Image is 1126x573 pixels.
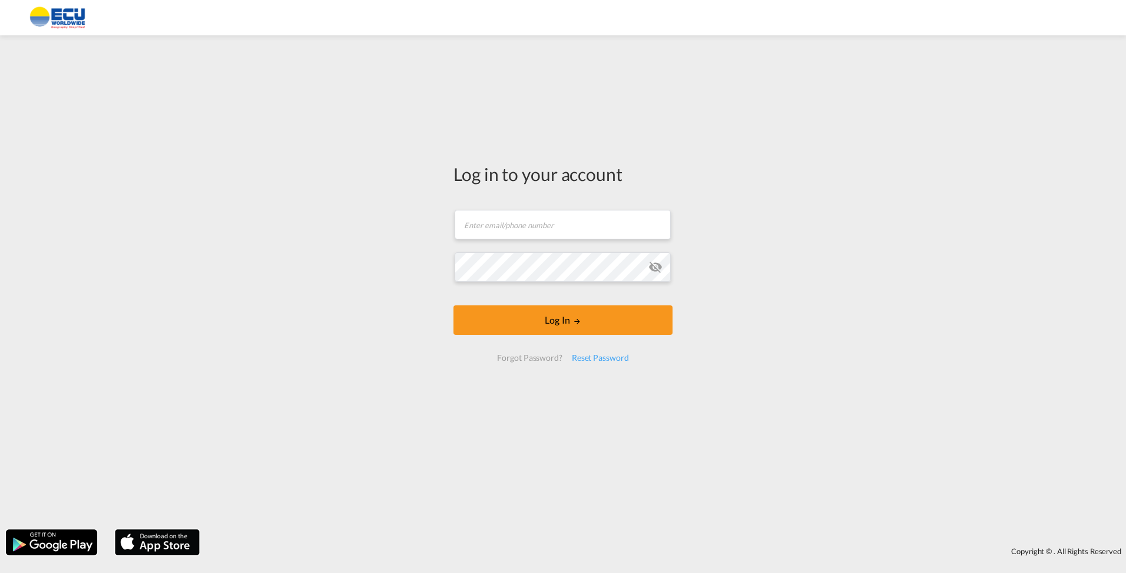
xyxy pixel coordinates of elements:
[648,260,663,274] md-icon: icon-eye-off
[5,528,98,556] img: google.png
[453,305,673,335] button: LOGIN
[206,541,1126,561] div: Copyright © . All Rights Reserved
[492,347,567,368] div: Forgot Password?
[18,5,97,31] img: 6cccb1402a9411edb762cf9624ab9cda.png
[455,210,671,239] input: Enter email/phone number
[567,347,634,368] div: Reset Password
[453,162,673,186] div: Log in to your account
[114,528,201,556] img: apple.png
